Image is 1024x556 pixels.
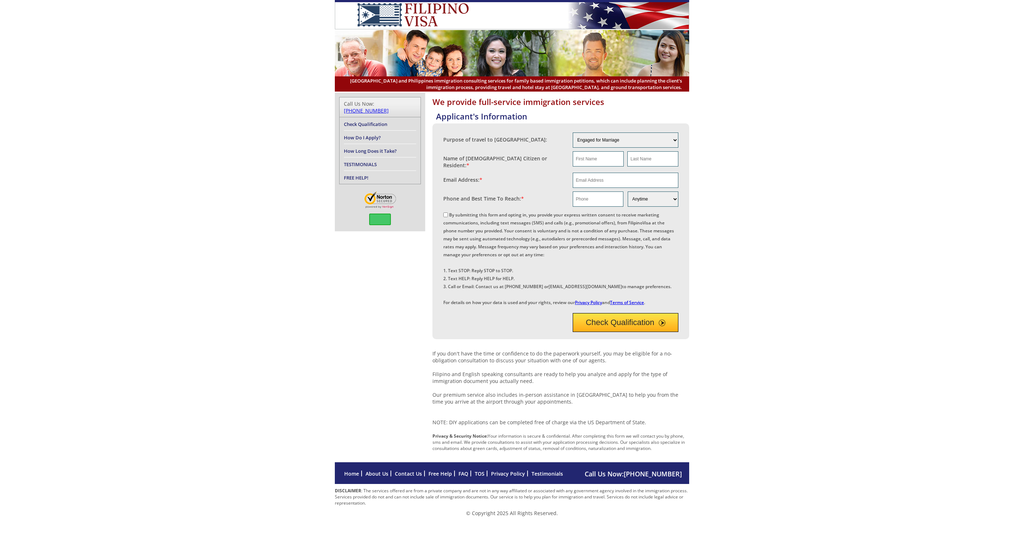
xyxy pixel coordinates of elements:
[432,433,488,439] strong: Privacy & Security Notice:
[335,510,689,517] p: © Copyright 2025 All Rights Reserved.
[628,191,678,207] select: Phone and Best Reach Time are required.
[436,111,689,122] h4: Applicant's Information
[335,488,689,506] p: : The services offered are from a private company and are not in any way affiliated or associated...
[344,470,359,477] a: Home
[624,469,682,478] a: [PHONE_NUMBER]
[342,77,682,90] span: [GEOGRAPHIC_DATA] and Philippines immigration consulting services for family based immigration pe...
[432,350,689,426] p: If you don't have the time or confidence to do the paperwork yourself, you may be eligible for a ...
[432,433,689,451] p: Your information is secure & confidential. After completing this form we will contact you by phon...
[443,176,482,183] label: Email Address:
[491,470,525,477] a: Privacy Policy
[443,136,547,143] label: Purpose of travel to [GEOGRAPHIC_DATA]:
[443,195,524,202] label: Phone and Best Time To Reach:
[458,470,468,477] a: FAQ
[395,470,422,477] a: Contact Us
[366,470,388,477] a: About Us
[344,100,416,114] div: Call Us Now:
[443,212,448,217] input: By submitting this form and opting in, you provide your express written consent to receive market...
[344,121,387,127] a: Check Qualification
[344,107,389,114] a: [PHONE_NUMBER]
[443,155,566,169] label: Name of [DEMOGRAPHIC_DATA] Citizen or Resident:
[344,161,377,168] a: TESTIMONIALS
[532,470,563,477] a: Testimonials
[610,299,644,306] a: Terms of Service
[432,96,689,107] h1: We provide full-service immigration services
[344,148,397,154] a: How Long Does it Take?
[575,299,602,306] a: Privacy Policy
[475,470,485,477] a: TOS
[573,151,624,167] input: First Name
[428,470,452,477] a: Free Help
[335,488,361,494] strong: DISCLAIMER
[573,173,679,188] input: Email Address
[573,191,623,207] input: Phone
[627,151,678,167] input: Last Name
[585,469,682,478] span: Call Us Now:
[344,174,368,181] a: FREE HELP!
[573,313,679,332] button: Check Qualification
[443,212,674,306] label: By submitting this form and opting in, you provide your express written consent to receive market...
[344,134,381,141] a: How Do I Apply?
